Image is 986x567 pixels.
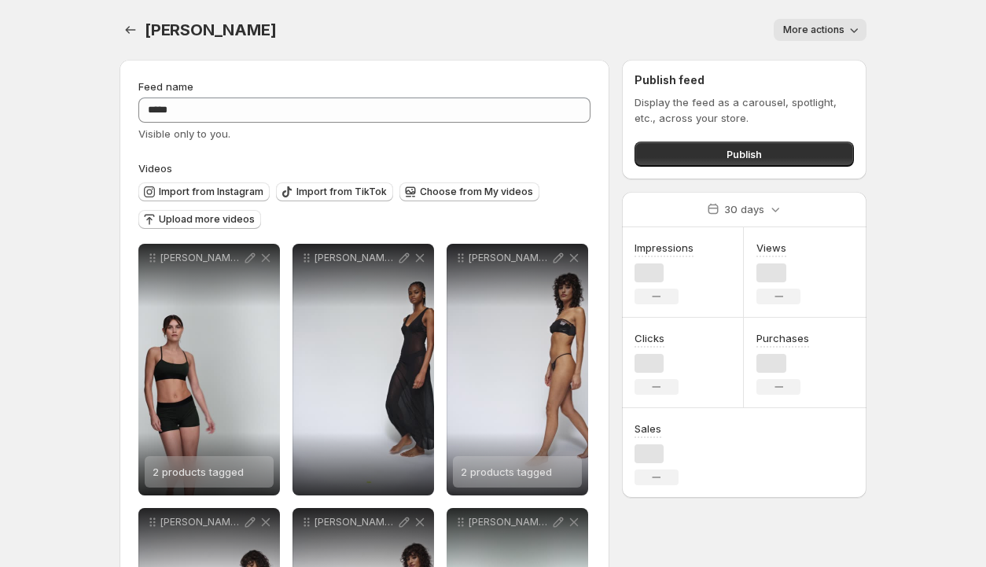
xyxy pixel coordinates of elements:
div: [PERSON_NAME] - BANDEAU-BH2 products tagged [447,244,588,495]
button: Publish [635,142,854,167]
span: Upload more videos [159,213,255,226]
button: Import from Instagram [138,182,270,201]
span: Videos [138,162,172,175]
p: [PERSON_NAME] [PERSON_NAME] [315,252,396,264]
p: 30 days [724,201,764,217]
p: Display the feed as a carousel, spotlight, etc., across your store. [635,94,854,126]
h3: Views [756,240,786,256]
h3: Clicks [635,330,664,346]
span: [PERSON_NAME] [145,20,276,39]
h2: Publish feed [635,72,854,88]
span: Choose from My videos [420,186,533,198]
h3: Impressions [635,240,694,256]
p: [PERSON_NAME] TIEFDEKOLLTIERT [469,516,550,528]
h3: Sales [635,421,661,436]
button: More actions [774,19,866,41]
button: Settings [120,19,142,41]
span: Visible only to you. [138,127,230,140]
div: [PERSON_NAME] [PERSON_NAME] [292,244,434,495]
button: Choose from My videos [399,182,539,201]
span: 2 products tagged [153,466,244,478]
button: Import from TikTok [276,182,393,201]
span: Import from Instagram [159,186,263,198]
div: [PERSON_NAME] - Top2 products tagged [138,244,280,495]
h3: Purchases [756,330,809,346]
p: [PERSON_NAME] - Top [160,252,242,264]
span: Publish [727,146,762,162]
span: More actions [783,24,844,36]
span: Import from TikTok [296,186,387,198]
p: [PERSON_NAME] - BODY EXKLUSIV [315,516,396,528]
button: Upload more videos [138,210,261,229]
span: 2 products tagged [461,466,552,478]
p: [PERSON_NAME] - BRALETTE [160,516,242,528]
span: Feed name [138,80,193,93]
p: [PERSON_NAME] - BANDEAU-BH [469,252,550,264]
